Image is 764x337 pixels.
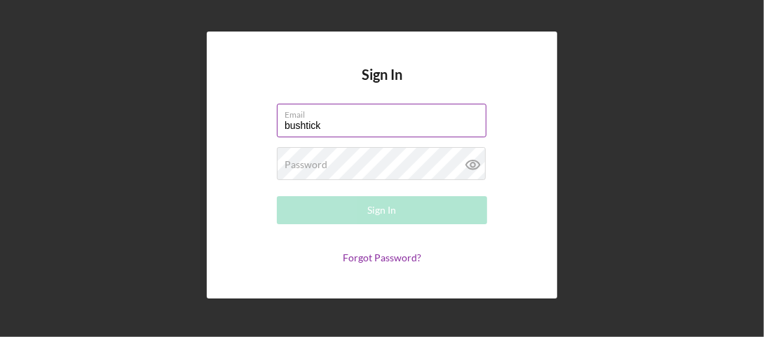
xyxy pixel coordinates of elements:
[277,196,487,224] button: Sign In
[285,104,486,120] label: Email
[343,252,421,263] a: Forgot Password?
[368,196,397,224] div: Sign In
[362,67,402,104] h4: Sign In
[285,159,327,170] label: Password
